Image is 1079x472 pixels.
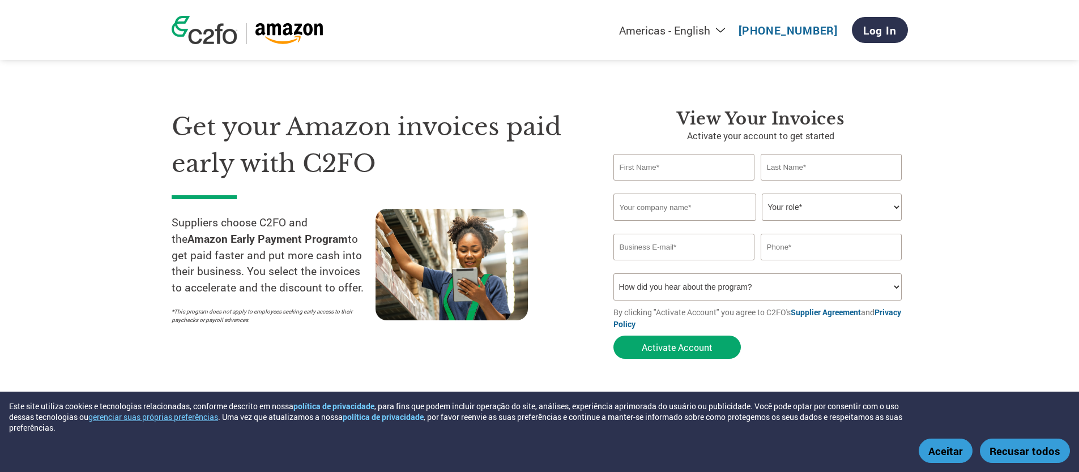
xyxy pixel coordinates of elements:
[343,411,424,422] a: política de privacidade
[761,261,902,269] div: Inavlid Phone Number
[172,109,579,182] h1: Get your Amazon invoices paid early with C2FO
[613,307,901,329] a: Privacy Policy
[613,234,755,260] input: Invalid Email format
[761,154,902,181] input: Last Name*
[293,401,374,411] a: política de privacidade
[613,182,755,189] div: Invalid first name or first name is too long
[187,231,348,246] strong: Amazon Early Payment Program
[613,109,908,129] h3: View Your Invoices
[791,307,861,317] a: Supplier Agreement
[172,214,376,296] p: Suppliers choose C2FO and the to get paid faster and put more cash into their business. You selec...
[919,439,973,463] button: Aceitar
[761,182,902,189] div: Invalid last name or last name is too long
[376,209,528,320] img: supply chain worker
[613,154,755,181] input: First Name*
[613,336,741,359] button: Activate Account
[613,129,908,143] p: Activate your account to get started
[613,194,756,221] input: Your company name*
[980,439,1070,463] button: Recusar todos
[852,17,908,43] a: Log In
[613,222,902,229] div: Invalid company name or company name is too long
[762,194,902,221] select: Title/Role
[88,411,218,422] button: gerenciar suas próprias preferências
[739,23,838,37] a: [PHONE_NUMBER]
[9,401,923,433] div: Este site utiliza cookies e tecnologias relacionadas, conforme descrito em nossa , para fins que ...
[172,16,237,44] img: c2fo logo
[255,23,323,44] img: Amazon
[761,234,902,260] input: Phone*
[172,307,364,324] p: *This program does not apply to employees seeking early access to their paychecks or payroll adva...
[613,306,908,330] p: By clicking "Activate Account" you agree to C2FO's and
[613,261,755,269] div: Inavlid Email Address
